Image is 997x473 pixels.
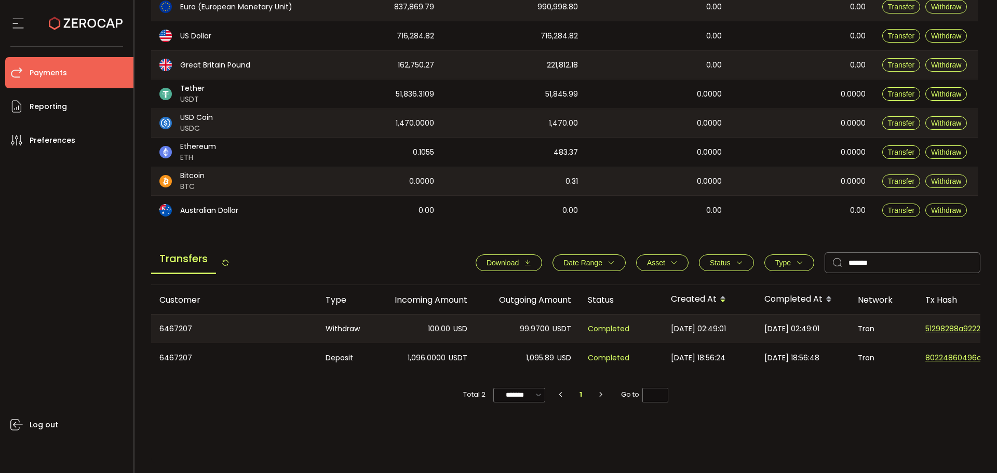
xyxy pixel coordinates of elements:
div: Deposit [317,343,372,372]
button: Transfer [882,58,921,72]
span: 1,470.0000 [396,117,434,129]
button: Date Range [553,254,626,271]
span: 0.00 [706,205,722,217]
button: Withdraw [925,204,967,217]
div: Status [580,294,663,306]
span: Transfer [888,119,915,127]
span: [DATE] 18:56:24 [671,352,725,364]
button: Transfer [882,29,921,43]
span: Bitcoin [180,170,205,181]
button: Withdraw [925,29,967,43]
span: ETH [180,152,216,163]
span: USDT [449,352,467,364]
button: Transfer [882,204,921,217]
div: Outgoing Amount [476,294,580,306]
span: Transfer [888,148,915,156]
span: USDT [180,94,205,105]
img: eth_portfolio.svg [159,146,172,158]
img: usd_portfolio.svg [159,30,172,42]
span: Withdraw [931,90,961,98]
span: Go to [621,387,668,402]
span: Completed [588,352,629,364]
span: 0.00 [850,30,866,42]
span: Log out [30,417,58,433]
span: Status [710,259,731,267]
span: 716,284.82 [397,30,434,42]
span: USDC [180,123,213,134]
img: eur_portfolio.svg [159,1,172,13]
span: USD [557,352,571,364]
span: [DATE] 02:49:01 [671,323,726,335]
span: Withdraw [931,61,961,69]
span: Reporting [30,99,67,114]
span: 0.1055 [413,146,434,158]
img: usdc_portfolio.svg [159,117,172,129]
span: 0.31 [565,175,578,187]
span: 0.00 [562,205,578,217]
button: Transfer [882,145,921,159]
span: Transfers [151,245,216,274]
button: Withdraw [925,58,967,72]
div: Network [850,294,917,306]
button: Transfer [882,174,921,188]
span: 0.0000 [841,88,866,100]
span: 0.00 [706,59,722,71]
span: 0.0000 [409,175,434,187]
img: btc_portfolio.svg [159,175,172,187]
span: Withdraw [931,32,961,40]
span: 990,998.80 [537,1,578,13]
span: Transfer [888,177,915,185]
span: Preferences [30,133,75,148]
img: gbp_portfolio.svg [159,59,172,71]
div: Withdraw [317,315,372,343]
span: Withdraw [931,3,961,11]
span: 0.0000 [697,117,722,129]
span: 0.00 [419,205,434,217]
span: 51,836.3109 [396,88,434,100]
span: Payments [30,65,67,80]
span: Withdraw [931,206,961,214]
button: Type [764,254,814,271]
span: 716,284.82 [541,30,578,42]
span: Type [775,259,791,267]
button: Status [699,254,754,271]
span: Asset [647,259,665,267]
div: Tron [850,343,917,372]
span: US Dollar [180,31,211,42]
span: [DATE] 18:56:48 [764,352,819,364]
button: Withdraw [925,116,967,130]
span: Transfer [888,3,915,11]
span: 0.0000 [841,146,866,158]
span: 51,845.99 [545,88,578,100]
span: USDT [553,323,571,335]
span: 1,096.0000 [408,352,446,364]
img: aud_portfolio.svg [159,204,172,217]
span: Date Range [563,259,602,267]
span: 162,750.27 [398,59,434,71]
span: Tether [180,83,205,94]
span: Withdraw [931,119,961,127]
span: 99.9700 [520,323,549,335]
span: 0.0000 [697,146,722,158]
span: 0.0000 [841,175,866,187]
span: Transfer [888,61,915,69]
span: Withdraw [931,148,961,156]
button: Transfer [882,87,921,101]
div: Created At [663,291,756,308]
span: 483.37 [554,146,578,158]
div: Tron [850,315,917,343]
span: BTC [180,181,205,192]
span: 0.00 [706,30,722,42]
button: Withdraw [925,87,967,101]
span: 221,812.18 [547,59,578,71]
div: Type [317,294,372,306]
button: Download [476,254,542,271]
button: Withdraw [925,174,967,188]
li: 1 [572,387,590,402]
div: 6467207 [151,315,317,343]
iframe: Chat Widget [876,361,997,473]
span: 0.00 [706,1,722,13]
span: 837,869.79 [394,1,434,13]
div: Customer [151,294,317,306]
div: Incoming Amount [372,294,476,306]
